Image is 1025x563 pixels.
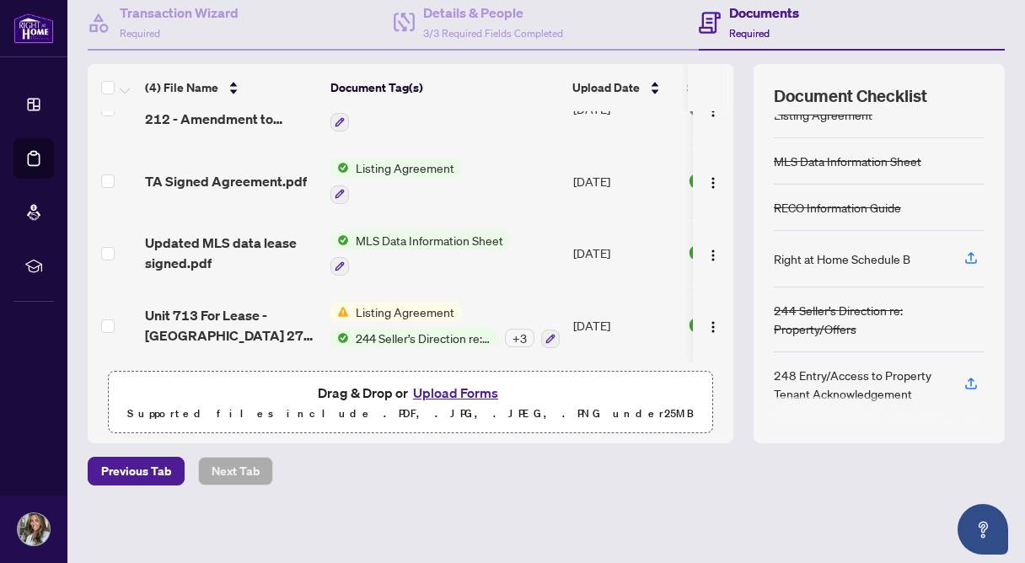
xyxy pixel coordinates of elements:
th: (4) File Name [138,64,324,111]
img: Logo [706,249,720,262]
img: logo [13,13,54,44]
span: Listing Agreement [349,158,461,177]
img: Status Icon [330,158,349,177]
td: [DATE] [566,217,681,290]
button: Logo [700,312,727,339]
button: Logo [700,168,727,195]
h4: Documents [729,3,799,23]
h4: Details & People [423,3,563,23]
span: Upload Date [572,78,640,97]
img: Status Icon [330,231,349,249]
span: Unit 713 For Lease - [GEOGRAPHIC_DATA] 272 - Listing Agreement - Landlord Designated Representati... [145,305,317,346]
th: Document Tag(s) [324,64,566,111]
span: Drag & Drop or [318,382,503,404]
img: Document Status [688,172,706,190]
img: Profile Icon [18,513,50,545]
img: Logo [706,176,720,190]
div: RECO Information Guide [774,198,901,217]
button: Next Tab [198,457,273,485]
img: Status Icon [330,303,349,321]
span: 244 Seller’s Direction re: Property/Offers [349,329,498,347]
img: Document Status [688,244,706,262]
span: Document Checklist [774,84,927,108]
button: Status IconListing Agreement [330,158,461,204]
td: [DATE] [566,289,681,362]
span: MLS Data Information Sheet [349,231,510,249]
button: Previous Tab [88,457,185,485]
span: (4) File Name [145,78,218,97]
div: 248 Entry/Access to Property Tenant Acknowledgement [774,366,944,403]
span: Drag & Drop orUpload FormsSupported files include .PDF, .JPG, .JPEG, .PNG under25MB [109,372,712,434]
span: Updated MLS data lease signed.pdf [145,233,317,273]
button: Open asap [958,504,1008,555]
img: Logo [706,105,720,118]
div: + 3 [505,329,534,347]
div: Listing Agreement [774,105,872,124]
img: Logo [706,320,720,334]
span: TA Signed Agreement.pdf [145,171,307,191]
button: Status IconMLS Data Information Sheet [330,231,510,276]
button: Upload Forms [408,382,503,404]
th: Upload Date [566,64,680,111]
div: Right at Home Schedule B [774,249,910,268]
span: Required [729,27,770,40]
th: Status [680,64,824,111]
span: Listing Agreement [349,303,461,321]
button: Logo [700,239,727,266]
span: 3/3 Required Fields Completed [423,27,563,40]
p: Supported files include .PDF, .JPG, .JPEG, .PNG under 25 MB [119,404,702,424]
span: Required [120,27,160,40]
button: Status IconListing AgreementStatus Icon244 Seller’s Direction re: Property/Offers+3 [330,303,560,348]
img: Status Icon [330,329,349,347]
div: MLS Data Information Sheet [774,152,921,170]
td: [DATE] [566,145,681,217]
span: Previous Tab [101,458,171,485]
h4: Transaction Wizard [120,3,239,23]
img: Document Status [688,316,706,335]
div: 244 Seller’s Direction re: Property/Offers [774,301,985,338]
